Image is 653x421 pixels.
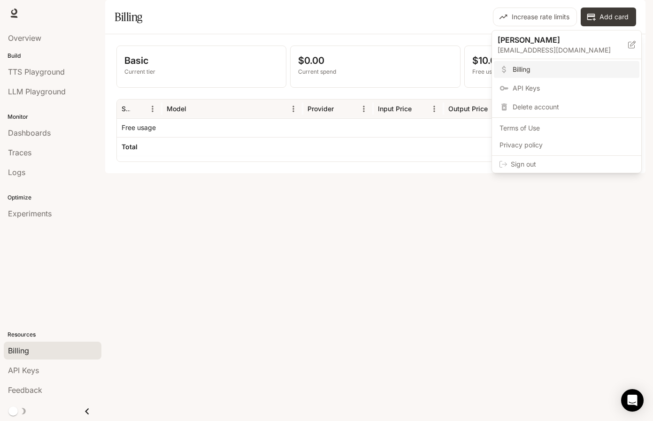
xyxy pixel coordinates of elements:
[498,34,613,46] p: [PERSON_NAME]
[494,120,639,137] a: Terms of Use
[492,31,641,59] div: [PERSON_NAME][EMAIL_ADDRESS][DOMAIN_NAME]
[494,137,639,153] a: Privacy policy
[513,102,634,112] span: Delete account
[494,99,639,115] div: Delete account
[494,80,639,97] a: API Keys
[494,61,639,78] a: Billing
[513,65,634,74] span: Billing
[499,140,634,150] span: Privacy policy
[492,156,641,173] div: Sign out
[499,123,634,133] span: Terms of Use
[511,160,634,169] span: Sign out
[498,46,628,55] p: [EMAIL_ADDRESS][DOMAIN_NAME]
[513,84,634,93] span: API Keys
